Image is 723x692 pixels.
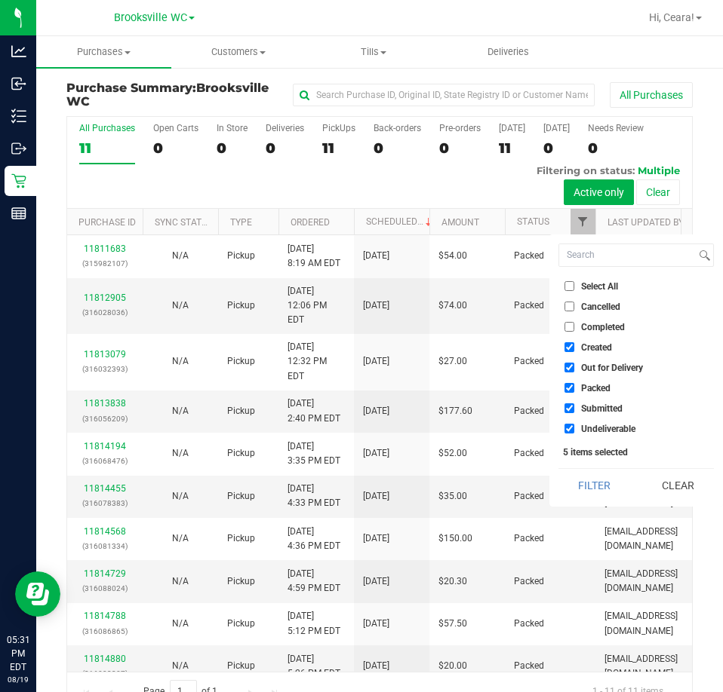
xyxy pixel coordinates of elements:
[227,299,255,313] span: Pickup
[288,567,340,596] span: [DATE] 4:59 PM EDT
[227,446,255,461] span: Pickup
[172,300,189,311] span: Not Applicable
[7,633,29,674] p: 05:31 PM EDT
[439,123,481,133] div: Pre-orders
[306,45,440,59] span: Tills
[84,526,126,537] a: 11814568
[36,36,171,68] a: Purchases
[363,299,389,313] span: [DATE]
[563,447,709,458] div: 5 items selected
[514,574,544,589] span: Packed
[76,362,134,376] p: (316032393)
[227,659,255,673] span: Pickup
[581,282,618,291] span: Select All
[565,302,574,311] input: Cancelled
[374,139,421,157] div: 0
[84,292,126,303] a: 11812905
[438,489,467,504] span: $35.00
[172,406,189,416] span: Not Applicable
[581,343,612,352] span: Created
[649,11,694,23] span: Hi, Ceara!
[581,384,611,393] span: Packed
[227,249,255,263] span: Pickup
[514,404,544,418] span: Packed
[588,123,644,133] div: Needs Review
[79,123,135,133] div: All Purchases
[514,354,544,369] span: Packed
[172,250,189,261] span: Not Applicable
[363,354,389,369] span: [DATE]
[363,489,389,504] span: [DATE]
[363,446,389,461] span: [DATE]
[514,617,544,631] span: Packed
[84,349,126,360] a: 11813079
[227,617,255,631] span: Pickup
[636,179,680,205] button: Clear
[172,576,189,586] span: Not Applicable
[288,525,340,553] span: [DATE] 4:36 PM EDT
[363,404,389,418] span: [DATE]
[588,139,644,157] div: 0
[172,249,189,263] button: N/A
[76,496,134,510] p: (316078383)
[288,284,345,328] span: [DATE] 12:06 PM EDT
[641,469,714,502] button: Clear
[517,216,549,227] a: Status
[153,139,198,157] div: 0
[438,531,472,546] span: $150.00
[438,659,467,673] span: $20.00
[441,36,576,68] a: Deliveries
[543,123,570,133] div: [DATE]
[288,482,340,510] span: [DATE] 4:33 PM EDT
[36,45,171,59] span: Purchases
[610,82,693,108] button: All Purchases
[514,299,544,313] span: Packed
[363,531,389,546] span: [DATE]
[363,574,389,589] span: [DATE]
[514,249,544,263] span: Packed
[172,356,189,366] span: Not Applicable
[288,439,340,468] span: [DATE] 3:35 PM EDT
[288,397,340,425] span: [DATE] 2:40 PM EDT
[11,109,26,124] inline-svg: Inventory
[66,81,275,108] h3: Purchase Summary:
[374,123,421,133] div: Back-orders
[306,36,441,68] a: Tills
[11,173,26,188] inline-svg: Retail
[172,404,189,418] button: N/A
[66,81,269,109] span: Brooksville WC
[438,299,467,313] span: $74.00
[11,141,26,156] inline-svg: Outbound
[366,216,435,227] a: Scheduled
[76,581,134,596] p: (316088024)
[153,123,198,133] div: Open Carts
[565,363,574,372] input: Out for Delivery
[78,217,136,228] a: Purchase ID
[499,123,525,133] div: [DATE]
[230,217,252,228] a: Type
[288,609,340,638] span: [DATE] 5:12 PM EDT
[172,574,189,589] button: N/A
[84,568,126,579] a: 11814729
[608,217,684,228] a: Last Updated By
[514,659,544,673] span: Packed
[581,323,625,332] span: Completed
[565,403,574,413] input: Submitted
[76,666,134,681] p: (316093307)
[438,574,467,589] span: $20.30
[514,446,544,461] span: Packed
[559,244,696,266] input: Search
[76,624,134,638] p: (316086865)
[172,531,189,546] button: N/A
[514,489,544,504] span: Packed
[438,249,467,263] span: $54.00
[227,574,255,589] span: Pickup
[172,448,189,458] span: Not Applicable
[266,123,304,133] div: Deliveries
[581,424,635,433] span: Undeliverable
[288,652,340,681] span: [DATE] 5:26 PM EDT
[76,412,134,426] p: (316056209)
[438,617,467,631] span: $57.50
[558,469,631,502] button: Filter
[439,139,481,157] div: 0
